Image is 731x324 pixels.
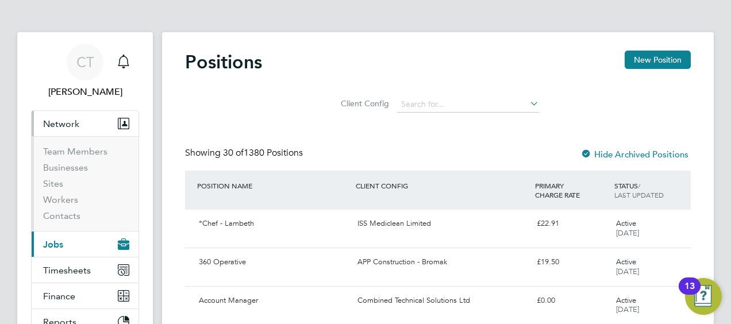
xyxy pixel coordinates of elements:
[31,44,139,99] a: CT[PERSON_NAME]
[616,295,636,305] span: Active
[43,118,79,129] span: Network
[194,175,353,196] div: POSITION NAME
[532,214,611,233] div: £22.91
[532,175,611,205] div: PRIMARY CHARGE RATE
[685,278,722,315] button: Open Resource Center, 13 new notifications
[32,283,138,308] button: Finance
[353,253,532,272] div: APP Construction - Bromak
[337,98,389,109] label: Client Config
[580,149,688,160] label: Hide Archived Positions
[43,210,80,221] a: Contacts
[32,136,138,231] div: Network
[32,257,138,283] button: Timesheets
[32,111,138,136] button: Network
[32,232,138,257] button: Jobs
[31,85,139,99] span: Chloe Taquin
[614,190,664,199] span: LAST UPDATED
[43,162,88,173] a: Businesses
[185,147,305,159] div: Showing
[43,265,91,276] span: Timesheets
[43,178,63,189] a: Sites
[684,286,695,301] div: 13
[616,228,639,238] span: [DATE]
[194,291,353,310] div: Account Manager
[616,267,639,276] span: [DATE]
[43,291,75,302] span: Finance
[194,214,353,233] div: *Chef - Lambeth
[616,218,636,228] span: Active
[397,97,539,113] input: Search for...
[611,175,691,205] div: STATUS
[616,257,636,267] span: Active
[76,55,94,70] span: CT
[43,239,63,250] span: Jobs
[532,291,611,310] div: £0.00
[353,291,532,310] div: Combined Technical Solutions Ltd
[638,181,640,190] span: /
[185,51,262,74] h2: Positions
[625,51,691,69] button: New Position
[353,214,532,233] div: ISS Mediclean Limited
[43,194,78,205] a: Workers
[532,253,611,272] div: £19.50
[616,304,639,314] span: [DATE]
[223,147,303,159] span: 1380 Positions
[43,146,107,157] a: Team Members
[223,147,244,159] span: 30 of
[353,175,532,196] div: CLIENT CONFIG
[194,253,353,272] div: 360 Operative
